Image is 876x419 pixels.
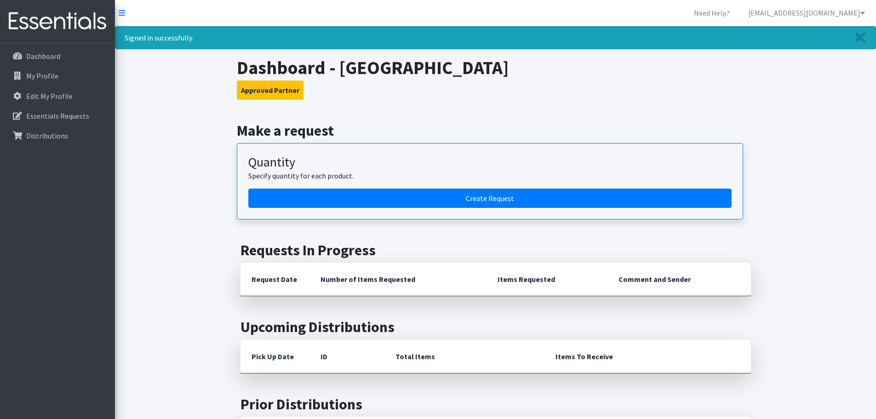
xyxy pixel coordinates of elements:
[240,396,751,413] h2: Prior Distributions
[4,47,111,65] a: Dashboard
[240,340,309,373] th: Pick Up Date
[487,263,607,296] th: Items Requested
[607,263,750,296] th: Comment and Sender
[26,92,73,101] p: Edit My Profile
[237,122,754,139] h2: Make a request
[237,57,754,79] h1: Dashboard - [GEOGRAPHIC_DATA]
[687,4,737,22] a: Need Help?
[26,71,58,80] p: My Profile
[544,340,751,373] th: Items To Receive
[240,318,751,336] h2: Upcoming Distributions
[26,52,60,61] p: Dashboard
[846,27,876,49] a: Close
[741,4,872,22] a: [EMAIL_ADDRESS][DOMAIN_NAME]
[115,26,876,49] div: Signed in successfully.
[248,155,732,170] h3: Quantity
[309,340,384,373] th: ID
[4,67,111,85] a: My Profile
[248,170,732,181] p: Specify quantity for each product.
[237,80,303,100] button: Approved Partner
[4,6,111,37] img: HumanEssentials
[240,263,309,296] th: Request Date
[4,87,111,105] a: Edit My Profile
[384,340,544,373] th: Total Items
[26,131,68,140] p: Distributions
[4,126,111,145] a: Distributions
[240,241,751,259] h2: Requests In Progress
[26,111,89,121] p: Essentials Requests
[248,189,732,208] a: Create a request by quantity
[309,263,487,296] th: Number of Items Requested
[4,107,111,125] a: Essentials Requests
